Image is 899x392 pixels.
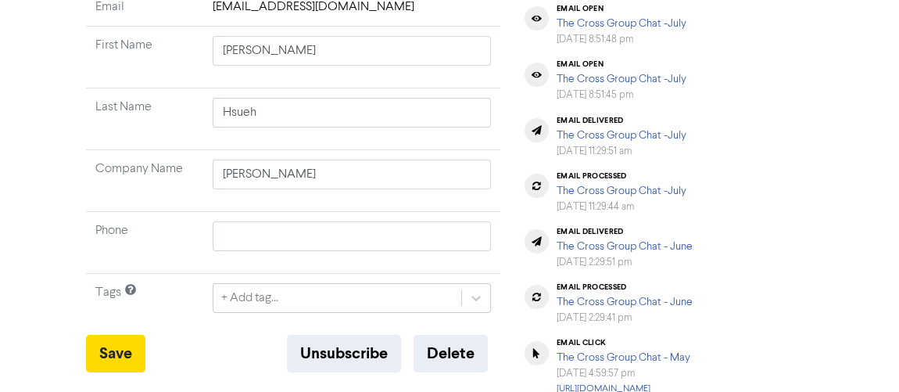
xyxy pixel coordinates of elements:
[86,335,145,372] button: Save
[557,130,686,141] a: The Cross Group Chat -July
[221,289,278,307] div: + Add tag...
[557,74,686,85] a: The Cross Group Chat -July
[557,282,693,292] div: email processed
[557,200,686,214] div: [DATE] 11:29:44 am
[86,212,203,274] td: Phone
[557,171,686,181] div: email processed
[86,27,203,88] td: First Name
[86,274,203,336] td: Tags
[557,311,693,325] div: [DATE] 2:29:41 pm
[557,4,686,13] div: email open
[821,317,899,392] iframe: Chat Widget
[557,227,693,236] div: email delivered
[557,32,686,47] div: [DATE] 8:51:48 pm
[414,335,488,372] button: Delete
[557,366,690,381] div: [DATE] 4:59:57 pm
[557,116,686,125] div: email delivered
[557,297,693,307] a: The Cross Group Chat - June
[557,241,693,252] a: The Cross Group Chat - June
[557,88,686,102] div: [DATE] 8:51:45 pm
[287,335,401,372] button: Unsubscribe
[557,338,690,347] div: email click
[557,59,686,69] div: email open
[86,150,203,212] td: Company Name
[557,255,693,270] div: [DATE] 2:29:51 pm
[86,88,203,150] td: Last Name
[557,144,686,159] div: [DATE] 11:29:51 am
[557,185,686,196] a: The Cross Group Chat -July
[557,352,690,363] a: The Cross Group Chat - May
[557,18,686,29] a: The Cross Group Chat -July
